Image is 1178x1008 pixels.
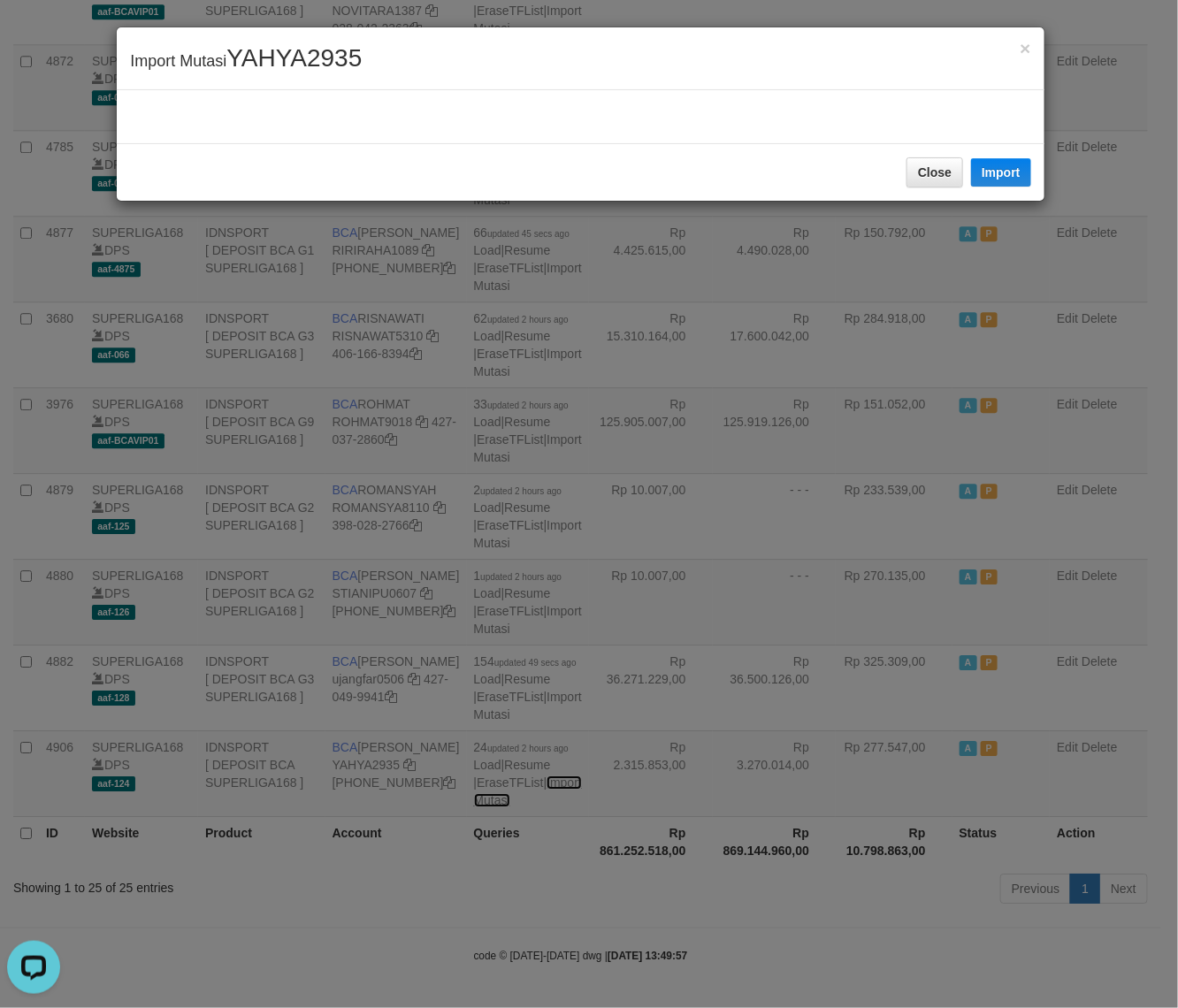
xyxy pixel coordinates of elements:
[1020,39,1030,57] button: Close
[226,44,362,72] span: YAHYA2935
[7,7,60,60] button: Open LiveChat chat widget
[971,158,1031,187] button: Import
[1020,38,1030,58] span: ×
[130,52,362,70] span: Import Mutasi
[906,157,963,187] button: Close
